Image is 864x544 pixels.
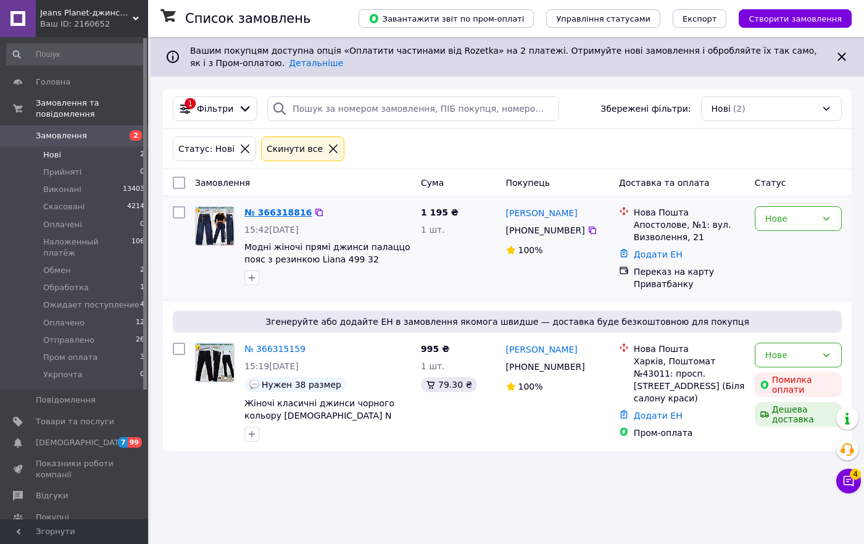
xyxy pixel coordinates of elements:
[36,512,69,523] span: Покупці
[244,207,312,217] a: № 366318816
[6,43,146,65] input: Пошук
[140,369,144,380] span: 0
[40,7,133,19] span: Jeans Planet-джинсовий одяг для всієї родини
[43,335,94,346] span: Отправлено
[421,344,449,354] span: 995 ₴
[43,265,71,276] span: Обмен
[43,219,82,230] span: Оплачені
[755,372,842,397] div: Помилка оплати
[368,13,524,24] span: Завантажити звіт по пром-оплаті
[506,207,578,219] a: [PERSON_NAME]
[249,380,259,390] img: :speech_balloon:
[755,402,842,427] div: Дешева доставка
[755,178,786,188] span: Статус
[195,343,235,382] a: Фото товару
[518,245,543,255] span: 100%
[43,369,83,380] span: Укрпочта
[43,282,89,293] span: Обработка
[43,236,131,259] span: Наложенный платёж
[36,437,127,448] span: [DEMOGRAPHIC_DATA]
[36,77,70,88] span: Головна
[546,9,660,28] button: Управління статусами
[176,142,237,156] div: Статус: Нові
[739,9,852,28] button: Створити замовлення
[118,437,128,448] span: 7
[765,212,816,225] div: Нове
[634,411,683,421] a: Додати ЕН
[850,469,861,480] span: 4
[196,343,234,382] img: Фото товару
[130,130,142,141] span: 2
[749,14,842,23] span: Створити замовлення
[836,469,861,493] button: Чат з покупцем4
[178,316,837,328] span: Згенеруйте або додайте ЕН в замовлення якомога швидше — доставка буде безкоштовною для покупця
[421,207,459,217] span: 1 195 ₴
[244,361,299,371] span: 15:19[DATE]
[264,142,325,156] div: Cкинути все
[136,335,144,346] span: 26
[600,103,691,115] span: Збережені фільтри:
[619,178,710,188] span: Доставка та оплата
[43,299,139,311] span: Ожидает поступление
[196,207,234,245] img: Фото товару
[634,343,745,355] div: Нова Пошта
[140,352,144,363] span: 3
[140,299,144,311] span: 4
[733,104,746,114] span: (2)
[267,96,559,121] input: Пошук за номером замовлення, ПІБ покупця, номером телефону, Email, номером накладної
[634,427,745,439] div: Пром-оплата
[131,236,144,259] span: 106
[36,490,68,501] span: Відгуки
[123,184,144,195] span: 13403
[726,13,852,23] a: Створити замовлення
[244,225,299,235] span: 15:42[DATE]
[127,201,144,212] span: 4214
[43,184,81,195] span: Виконані
[244,344,305,354] a: № 366315159
[195,206,235,246] a: Фото товару
[36,416,114,427] span: Товари та послуги
[289,58,343,68] a: Детальніше
[518,382,543,391] span: 100%
[506,178,550,188] span: Покупець
[262,380,341,390] span: Нужен 38 размер
[128,437,142,448] span: 99
[712,103,731,115] span: Нові
[421,178,444,188] span: Cума
[421,377,477,392] div: 79.30 ₴
[673,9,727,28] button: Експорт
[43,201,85,212] span: Скасовані
[136,317,144,328] span: 12
[506,225,585,235] span: [PHONE_NUMBER]
[359,9,534,28] button: Завантажити звіт по пром-оплаті
[421,361,445,371] span: 1 шт.
[43,317,85,328] span: Оплачено
[506,343,578,356] a: [PERSON_NAME]
[506,362,585,372] span: [PHONE_NUMBER]
[634,266,745,290] div: Переказ на карту Приватбанку
[421,225,445,235] span: 1 шт.
[140,167,144,178] span: 0
[683,14,717,23] span: Експорт
[634,355,745,404] div: Харків, Поштомат №43011: просп. [STREET_ADDRESS] (Біля салону краси)
[140,149,144,161] span: 2
[43,352,98,363] span: Пром оплата
[36,458,114,480] span: Показники роботи компанії
[40,19,148,30] div: Ваш ID: 2160652
[36,395,96,406] span: Повідомлення
[195,178,250,188] span: Замовлення
[140,219,144,230] span: 0
[140,265,144,276] span: 2
[36,130,87,141] span: Замовлення
[634,249,683,259] a: Додати ЕН
[140,282,144,293] span: 1
[197,103,233,115] span: Фільтри
[36,98,148,120] span: Замовлення та повідомлення
[185,11,310,26] h1: Список замовлень
[556,14,650,23] span: Управління статусами
[43,149,61,161] span: Нові
[244,242,410,264] a: Модні жіночі прямі джинси палаццо пояс з резинкою Liana 499 32
[244,398,394,421] a: Жіночі класичні джинси чорного кольору [DEMOGRAPHIC_DATA] N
